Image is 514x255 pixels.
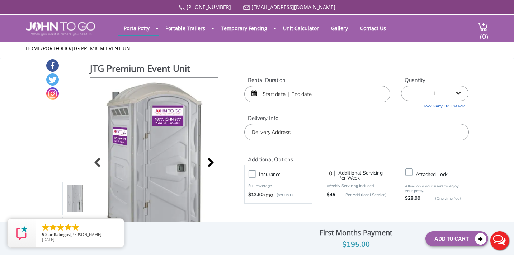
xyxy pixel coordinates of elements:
div: /mo [248,191,308,199]
a: Contact Us [355,21,391,35]
span: [PERSON_NAME] [70,232,102,237]
a: How Many Do I need? [401,101,468,109]
li:  [56,223,65,232]
a: Facebook [46,59,59,72]
span: 5 [42,232,44,237]
h2: Additional Options [244,148,468,163]
li:  [64,223,72,232]
span: [DATE] [42,237,55,242]
div: $195.00 [292,239,420,250]
p: (per unit) [273,191,293,199]
a: Portable Trailers [160,21,211,35]
p: {One time fee} [424,195,461,202]
p: Allow only your users to enjoy your potty. [405,184,465,193]
input: 0 [327,170,335,177]
img: Mail [243,5,250,10]
span: (0) [480,26,488,41]
button: Live Chat [485,226,514,255]
h1: JTG Premium Event Unit [90,62,219,76]
h3: Insurance [259,170,315,179]
span: by [42,232,118,237]
h3: Additional Servicing Per Week [338,171,386,181]
img: Review Rating [15,226,29,240]
p: Full coverage [248,182,308,190]
p: Weekly Servicing Included [327,183,386,189]
a: [PHONE_NUMBER] [187,4,231,10]
a: Gallery [326,21,353,35]
a: Temporary Fencing [216,21,273,35]
strong: $12.50 [248,191,264,199]
label: Rental Duration [244,76,390,84]
strong: $45 [327,191,335,199]
a: Portfolio [43,45,70,52]
strong: $28.00 [405,195,420,202]
li:  [49,223,57,232]
a: Porta Potty [118,21,155,35]
ul: / / [26,45,488,52]
span: Star Rating [45,232,66,237]
a: [EMAIL_ADDRESS][DOMAIN_NAME] [251,4,335,10]
label: Delivery Info [244,115,468,122]
li:  [71,223,80,232]
a: Instagram [46,87,59,100]
img: Call [179,5,185,11]
p: (Per Additional Service) [335,192,386,198]
a: JTG Premium Event Unit [72,45,135,52]
img: JOHN to go [26,22,95,36]
a: Unit Calculator [278,21,324,35]
div: First Months Payment [292,227,420,239]
li:  [41,223,50,232]
input: Delivery Address [244,124,468,140]
h3: Attached lock [416,170,472,179]
a: Home [26,45,41,52]
button: Add To Cart [425,231,488,246]
img: cart a [477,22,488,32]
a: Twitter [46,73,59,86]
img: Product [100,78,209,247]
label: Quantity [401,76,468,84]
input: Start date | End date [244,86,390,102]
